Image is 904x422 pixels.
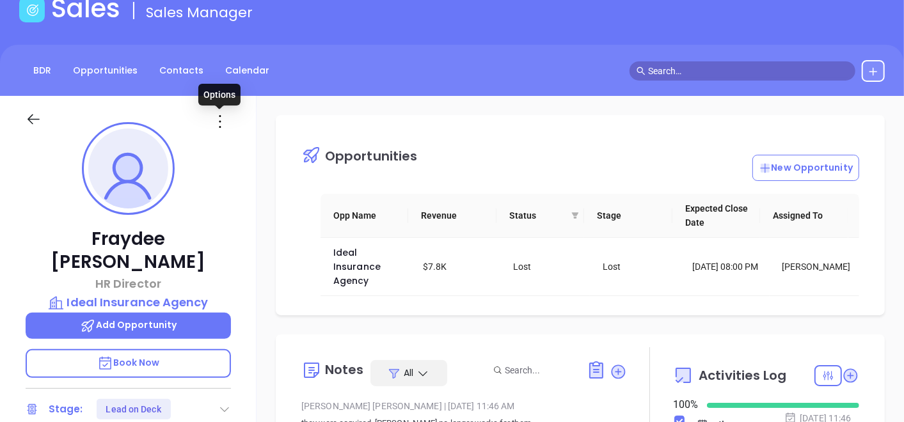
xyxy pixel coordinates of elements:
p: Fraydee [PERSON_NAME] [26,228,231,274]
span: Book Now [97,356,160,369]
span: filter [569,206,582,225]
div: [PERSON_NAME] [782,260,854,274]
th: Expected Close Date [672,194,760,238]
div: 100 % [673,397,691,412]
th: Revenue [408,194,496,238]
p: New Opportunity [759,161,853,175]
a: Contacts [152,60,211,81]
div: Lost [603,260,674,274]
th: Assigned To [760,194,848,238]
span: search [637,66,646,75]
div: $7.8K [423,260,495,274]
div: Lead on Deck [106,399,161,419]
a: Opportunities [65,60,145,81]
a: Ideal Insurance Agency [333,246,383,287]
div: Lost [513,260,585,274]
th: Opp Name [321,194,408,238]
th: Stage [584,194,672,238]
p: HR Director [26,275,231,292]
span: Add Opportunity [80,318,177,331]
div: Notes [325,363,364,376]
div: Opportunities [325,150,417,162]
input: Search… [648,64,848,78]
div: Options [198,84,241,105]
a: Calendar [218,60,277,81]
div: [PERSON_NAME] [PERSON_NAME] [DATE] 11:46 AM [301,396,627,416]
img: profile-user [88,129,168,208]
span: | [444,401,446,411]
span: Activities Log [699,369,786,382]
input: Search... [505,363,573,377]
div: Stage: [49,400,83,419]
span: Sales Manager [146,3,253,22]
div: [DATE] 08:00 PM [692,260,764,274]
span: filter [571,212,579,219]
span: All [404,366,413,379]
a: Ideal Insurance Agency [26,293,231,311]
a: BDR [26,60,59,81]
span: Status [509,208,566,223]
